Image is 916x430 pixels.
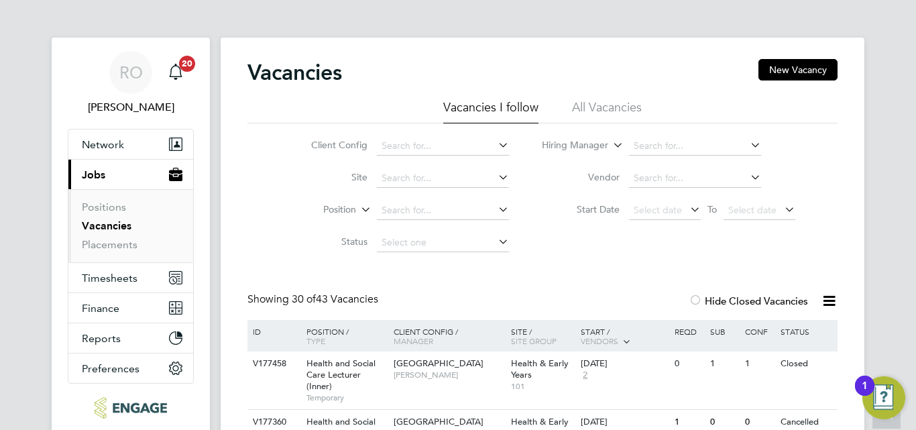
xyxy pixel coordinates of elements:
[306,392,387,403] span: Temporary
[162,51,189,94] a: 20
[862,376,905,419] button: Open Resource Center, 1 new notification
[634,204,682,216] span: Select date
[707,320,742,343] div: Sub
[292,292,378,306] span: 43 Vacancies
[247,292,381,307] div: Showing
[82,201,126,213] a: Positions
[82,302,119,315] span: Finance
[68,189,193,262] div: Jobs
[82,138,124,151] span: Network
[377,233,509,252] input: Select one
[629,169,761,188] input: Search for...
[377,137,509,156] input: Search for...
[82,332,121,345] span: Reports
[542,171,620,183] label: Vendor
[68,354,193,383] button: Preferences
[82,272,137,284] span: Timesheets
[249,352,296,376] div: V177458
[290,139,367,151] label: Client Config
[68,263,193,292] button: Timesheets
[777,320,836,343] div: Status
[531,139,608,152] label: Hiring Manager
[306,358,376,392] span: Health and Social Care Lecturer (Inner)
[82,168,105,181] span: Jobs
[68,160,193,189] button: Jobs
[390,320,508,352] div: Client Config /
[671,352,706,376] div: 0
[629,137,761,156] input: Search for...
[82,219,131,232] a: Vacancies
[577,320,671,354] div: Start /
[511,358,569,380] span: Health & Early Years
[82,238,137,251] a: Placements
[296,320,390,352] div: Position /
[581,417,668,428] div: [DATE]
[689,294,808,307] label: Hide Closed Vacancies
[179,56,195,72] span: 20
[671,320,706,343] div: Reqd
[443,99,538,123] li: Vacancies I follow
[542,203,620,215] label: Start Date
[728,204,777,216] span: Select date
[279,203,356,217] label: Position
[119,64,143,81] span: RO
[68,129,193,159] button: Network
[707,352,742,376] div: 1
[394,358,483,369] span: [GEOGRAPHIC_DATA]
[572,99,642,123] li: All Vacancies
[581,370,589,381] span: 2
[511,335,557,346] span: Site Group
[306,335,325,346] span: Type
[82,362,139,375] span: Preferences
[742,320,777,343] div: Conf
[581,335,618,346] span: Vendors
[247,59,342,86] h2: Vacancies
[581,358,668,370] div: [DATE]
[68,51,194,115] a: RO[PERSON_NAME]
[742,352,777,376] div: 1
[290,235,367,248] label: Status
[777,352,836,376] div: Closed
[394,335,433,346] span: Manager
[862,386,868,403] div: 1
[758,59,838,80] button: New Vacancy
[703,201,721,218] span: To
[68,293,193,323] button: Finance
[292,292,316,306] span: 30 of
[249,320,296,343] div: ID
[377,169,509,188] input: Search for...
[68,397,194,419] a: Go to home page
[508,320,578,352] div: Site /
[377,201,509,220] input: Search for...
[290,171,367,183] label: Site
[394,416,483,427] span: [GEOGRAPHIC_DATA]
[68,323,193,353] button: Reports
[68,99,194,115] span: Roslyn O'Garro
[394,370,504,380] span: [PERSON_NAME]
[95,397,166,419] img: ncclondon-logo-retina.png
[511,381,575,392] span: 101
